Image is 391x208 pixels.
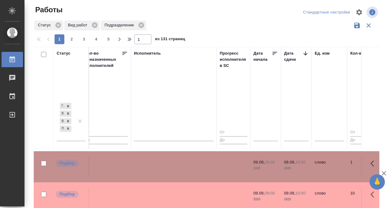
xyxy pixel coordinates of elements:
[59,160,75,166] p: Подбор
[55,190,85,198] div: Можно подбирать исполнителей
[67,36,77,42] span: 2
[59,102,72,110] div: Готов к работе, В работе, В ожидании, Подбор
[253,196,278,202] p: 2025
[253,160,265,164] p: 09.09,
[134,50,161,56] div: Исполнитель
[367,156,382,171] button: Здесь прячутся важные кнопки
[295,191,306,195] p: 10:00
[220,50,247,69] div: Прогресс исполнителя в SC
[38,22,53,28] p: Статус
[350,129,375,137] input: От
[85,129,128,137] input: От
[79,36,89,42] span: 3
[253,165,278,171] p: 2025
[59,191,75,197] p: Подбор
[101,21,146,30] div: Подразделение
[82,156,131,178] td: 0
[60,125,65,132] div: Подбор
[366,6,379,18] span: Посмотреть информацию
[253,191,265,195] p: 09.09,
[284,196,309,202] p: 2025
[59,125,72,133] div: Готов к работе, В работе, В ожидании, Подбор
[220,136,247,144] input: До
[57,50,70,56] div: Статус
[295,160,306,164] p: 10:00
[367,187,382,202] button: Здесь прячутся важные кнопки
[265,191,275,195] p: 09:00
[67,34,77,44] button: 2
[91,36,101,42] span: 4
[59,110,72,117] div: Готов к работе, В работе, В ожидании, Подбор
[363,20,374,31] button: Сбросить фильтры
[350,50,364,56] div: Кол-во
[91,34,101,44] button: 4
[59,117,72,125] div: Готов к работе, В работе, В ожидании, Подбор
[370,174,385,190] button: 🙏
[253,50,272,63] div: Дата начала
[352,5,366,20] span: Настроить таблицу
[220,129,247,137] input: От
[60,103,65,109] div: Готов к работе
[372,175,382,188] span: 🙏
[104,34,113,44] button: 5
[104,22,136,28] p: Подразделение
[265,160,275,164] p: 09:00
[284,165,309,171] p: 2025
[350,136,375,144] input: До
[312,156,347,178] td: слово
[34,21,63,30] div: Статус
[64,21,100,30] div: Вид работ
[79,34,89,44] button: 3
[85,50,122,69] div: Кол-во неназначенных исполнителей
[284,191,295,195] p: 09.09,
[55,159,85,168] div: Можно подбирать исполнителей
[315,50,330,56] div: Ед. изм
[60,118,65,125] div: В ожидании
[155,35,185,44] span: из 131 страниц
[284,50,302,63] div: Дата сдачи
[104,36,113,42] span: 5
[34,5,63,15] span: Работы
[85,136,128,144] input: До
[351,20,363,31] button: Сохранить фильтры
[347,156,378,178] td: 1
[302,8,352,17] div: split button
[284,160,295,164] p: 09.09,
[60,110,65,117] div: В работе
[68,22,89,28] p: Вид работ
